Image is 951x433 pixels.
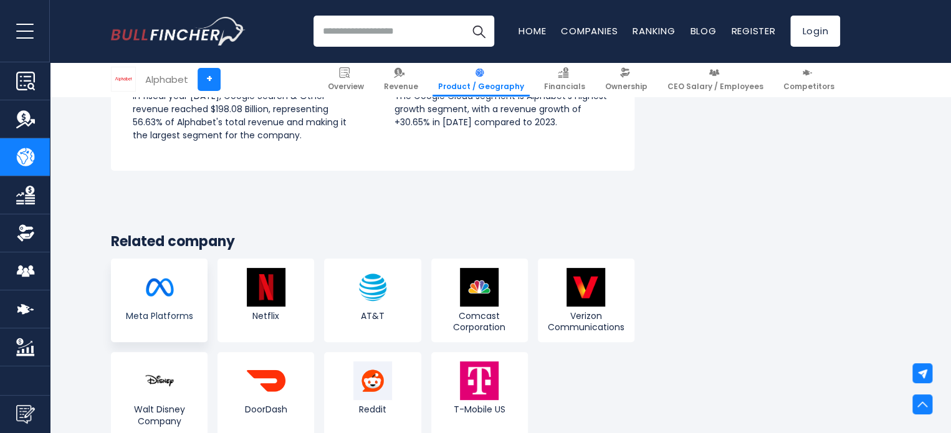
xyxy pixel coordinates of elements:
span: Meta Platforms [114,310,204,321]
span: Walt Disney Company [114,404,204,426]
span: Netflix [221,310,311,321]
img: CMCSA logo [460,268,499,307]
a: Register [731,24,775,37]
p: In fiscal year [DATE], Google Search & Other revenue reached $198.08 Billion, representing 56.63%... [133,90,351,142]
img: GOOGL logo [112,67,135,91]
a: Revenue [378,62,424,97]
a: Netflix [217,259,314,342]
span: AT&T [327,310,418,321]
img: META logo [140,268,179,307]
img: DIS logo [140,361,179,400]
span: DoorDash [221,404,311,415]
a: Competitors [778,62,840,97]
a: CEO Salary / Employees [662,62,769,97]
img: TMUS logo [460,361,499,400]
img: RDDT logo [353,361,392,400]
img: VZ logo [566,268,605,307]
span: Overview [328,82,364,92]
img: T logo [353,268,392,307]
a: Product / Geography [432,62,530,97]
a: Go to homepage [111,17,245,45]
span: Ownership [605,82,648,92]
span: T-Mobile US [434,404,525,415]
a: Blog [690,24,716,37]
a: + [198,68,221,91]
a: Meta Platforms [111,259,208,342]
a: Ranking [633,24,675,37]
span: Product / Geography [438,82,524,92]
img: NFLX logo [247,268,285,307]
p: The Google Cloud segment is Alphabet's highest growth segment, with a revenue growth of +30.65% i... [394,90,613,129]
a: Comcast Corporation [431,259,528,342]
span: Verizon Communications [541,310,631,333]
a: Companies [561,24,618,37]
span: Competitors [783,82,834,92]
img: Bullfincher logo [111,17,246,45]
span: Revenue [384,82,418,92]
span: CEO Salary / Employees [667,82,763,92]
h3: Related company [111,233,634,251]
a: AT&T [324,259,421,342]
a: Home [519,24,546,37]
a: Overview [322,62,370,97]
span: Comcast Corporation [434,310,525,333]
a: Ownership [600,62,653,97]
button: Search [463,16,494,47]
div: Alphabet [145,72,188,87]
img: DASH logo [247,361,285,400]
a: Verizon Communications [538,259,634,342]
img: Ownership [16,224,35,242]
a: Login [790,16,840,47]
span: Reddit [327,404,418,415]
a: Financials [538,62,591,97]
span: Financials [544,82,585,92]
